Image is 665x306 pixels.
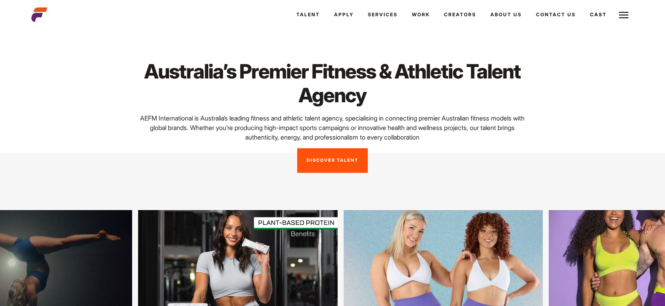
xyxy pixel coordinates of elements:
a: Discover Talent [297,148,368,173]
p: AEFM International is Australia’s leading fitness and athletic talent agency, specialising in con... [133,113,532,142]
a: Talent [289,4,327,25]
img: Burger icon [619,10,628,20]
a: About Us [483,4,529,25]
a: Work [405,4,437,25]
a: Contact Us [529,4,583,25]
h1: Australia’s Premier Fitness & Athletic Talent Agency [133,59,532,107]
a: Creators [437,4,483,25]
img: cropped-aefm-brand-fav-22-square.png [31,7,47,23]
a: Services [361,4,405,25]
a: Cast [583,4,614,25]
a: Apply [327,4,361,25]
